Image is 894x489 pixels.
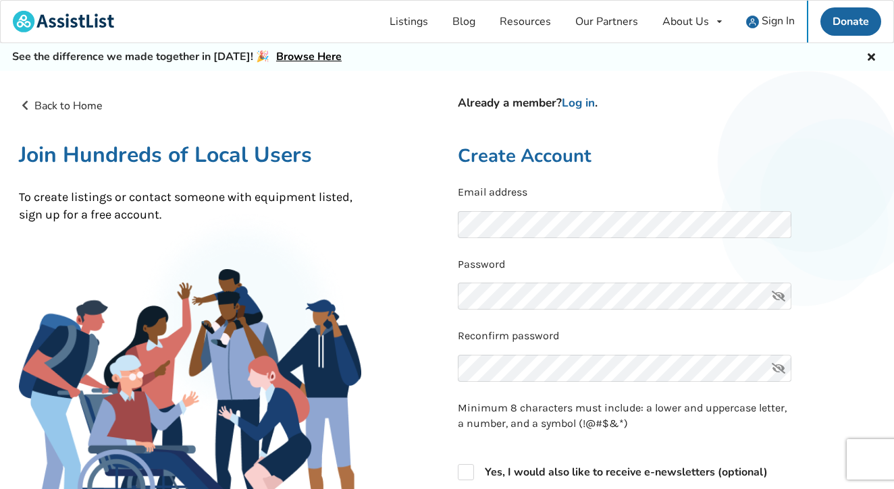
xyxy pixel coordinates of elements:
img: assistlist-logo [13,11,114,32]
a: user icon Sign In [734,1,807,42]
a: Listings [377,1,440,42]
a: Donate [820,7,881,36]
strong: Yes, I would also like to receive e-newsletters (optional) [485,465,768,480]
a: Log in [562,95,595,111]
img: user icon [746,16,759,28]
p: Reconfirm password [458,328,875,344]
a: Blog [440,1,488,42]
a: Our Partners [563,1,650,42]
p: Password [458,257,875,272]
a: Resources [488,1,563,42]
div: About Us [662,16,709,27]
p: Email address [458,185,875,200]
p: Minimum 8 characters must include: a lower and uppercase letter, a number, and a symbol (!@#$&*) [458,401,791,432]
span: Sign In [762,13,795,28]
a: Back to Home [19,98,103,113]
h2: Create Account [458,144,875,168]
p: To create listings or contact someone with equipment listed, sign up for a free account. [19,189,361,223]
h1: Join Hundreds of Local Users [19,141,361,169]
h4: Already a member? . [458,96,875,111]
a: Browse Here [276,49,342,64]
h5: See the difference we made together in [DATE]! 🎉 [12,50,342,64]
